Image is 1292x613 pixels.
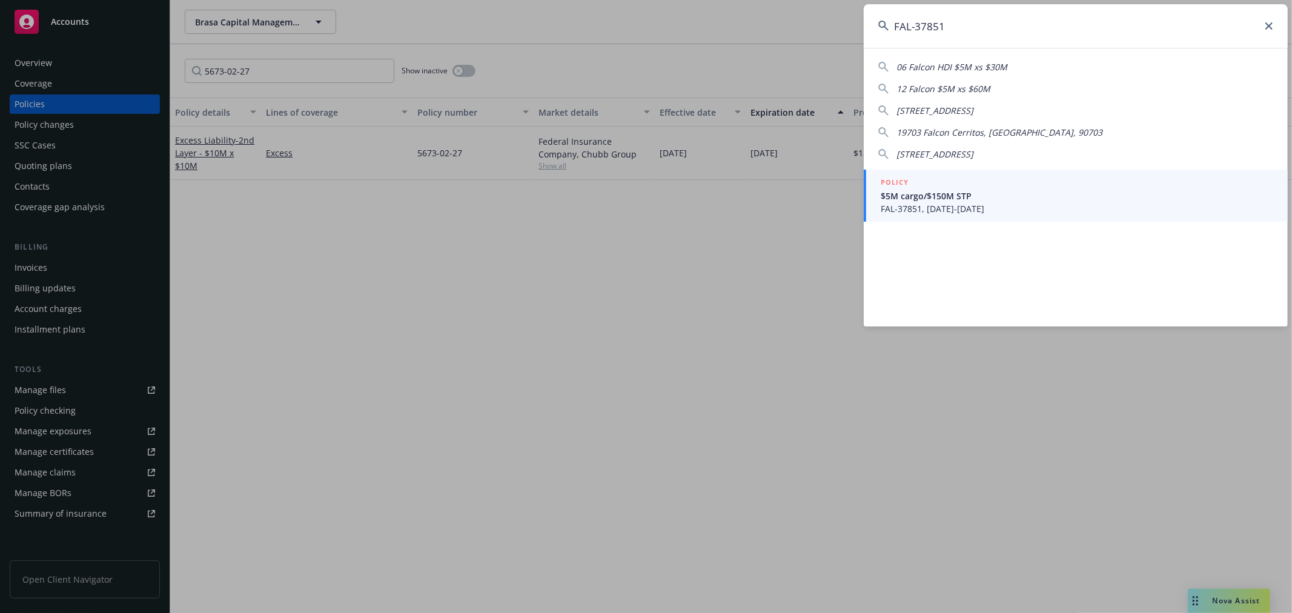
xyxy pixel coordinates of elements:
span: [STREET_ADDRESS] [896,148,973,160]
span: 12 Falcon $5M xs $60M [896,83,990,94]
input: Search... [864,4,1288,48]
span: [STREET_ADDRESS] [896,105,973,116]
span: $5M cargo/$150M STP [881,190,1273,202]
span: FAL-37851, [DATE]-[DATE] [881,202,1273,215]
span: 06 Falcon HDI $5M xs $30M [896,61,1007,73]
h5: POLICY [881,176,909,188]
span: 19703 Falcon Cerritos, [GEOGRAPHIC_DATA], 90703 [896,127,1102,138]
a: POLICY$5M cargo/$150M STPFAL-37851, [DATE]-[DATE] [864,170,1288,222]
